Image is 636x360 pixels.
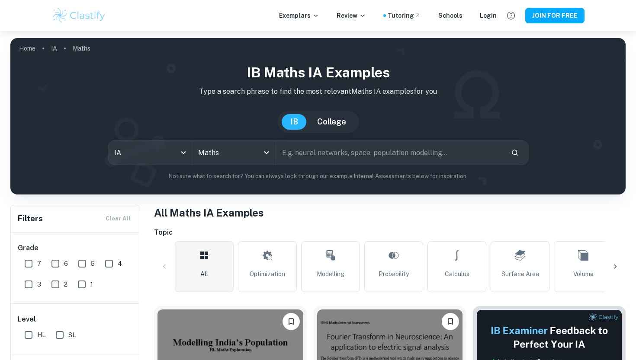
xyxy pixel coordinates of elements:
[91,259,95,268] span: 5
[37,280,41,289] span: 3
[283,313,300,330] button: Please log in to bookmark exemplars
[279,11,319,20] p: Exemplars
[17,62,619,83] h1: IB Maths IA examples
[388,11,421,20] a: Tutoring
[64,259,68,268] span: 6
[573,269,594,279] span: Volume
[525,8,585,23] button: JOIN FOR FREE
[17,172,619,181] p: Not sure what to search for? You can always look through our example Internal Assessments below f...
[445,269,469,279] span: Calculus
[260,147,273,159] button: Open
[154,205,626,220] h1: All Maths IA Examples
[68,330,76,340] span: SL
[337,11,366,20] p: Review
[438,11,463,20] a: Schools
[442,313,459,330] button: Please log in to bookmark exemplars
[90,280,93,289] span: 1
[108,140,192,165] div: IA
[501,269,539,279] span: Surface Area
[480,11,497,20] a: Login
[282,114,307,130] button: IB
[19,42,35,54] a: Home
[379,269,409,279] span: Probability
[118,259,122,268] span: 4
[37,330,45,340] span: HL
[508,145,522,160] button: Search
[250,269,285,279] span: Optimization
[51,7,106,24] img: Clastify logo
[64,280,67,289] span: 2
[18,213,43,225] h6: Filters
[51,42,57,54] a: IA
[10,38,626,194] img: profile cover
[276,140,504,165] input: E.g. neural networks, space, population modelling...
[37,259,41,268] span: 7
[308,114,355,130] button: College
[504,8,518,23] button: Help and Feedback
[200,269,208,279] span: All
[154,227,626,238] h6: Topic
[17,86,619,97] p: Type a search phrase to find the most relevant Maths IA examples for you
[317,269,344,279] span: Modelling
[18,243,134,253] h6: Grade
[73,44,90,53] p: Maths
[18,314,134,325] h6: Level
